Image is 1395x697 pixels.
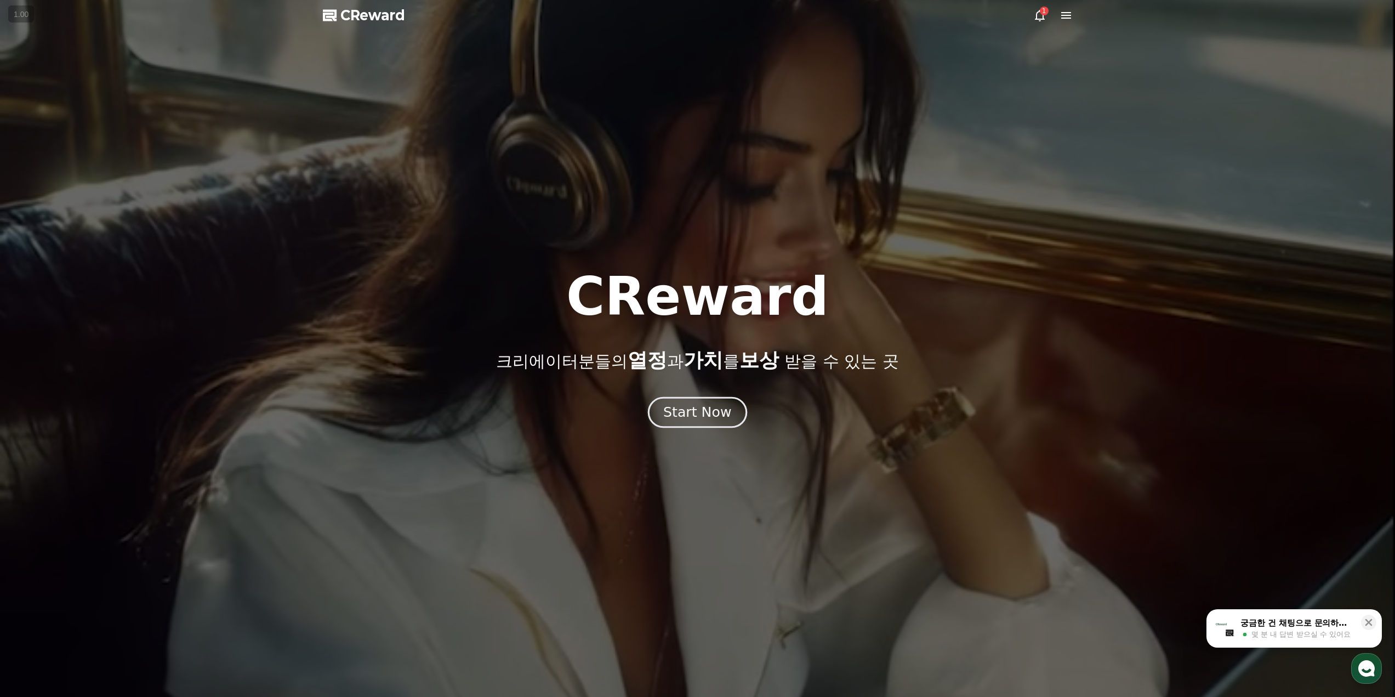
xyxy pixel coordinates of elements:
[1033,9,1046,22] a: 1
[169,364,183,373] span: 설정
[663,403,731,422] div: Start Now
[72,348,141,375] a: 대화
[739,349,779,371] span: 보상
[340,7,405,24] span: CReward
[3,348,72,375] a: 홈
[35,364,41,373] span: 홈
[323,7,405,24] a: CReward
[100,365,113,373] span: 대화
[650,409,745,419] a: Start Now
[1040,7,1049,15] div: 1
[141,348,210,375] a: 설정
[648,396,747,428] button: Start Now
[684,349,723,371] span: 가치
[496,349,898,371] p: 크리에이터분들의 과 를 받을 수 있는 곳
[566,270,829,323] h1: CReward
[628,349,667,371] span: 열정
